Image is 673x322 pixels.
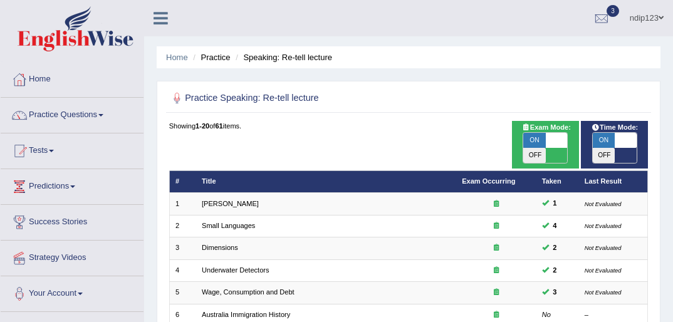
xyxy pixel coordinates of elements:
[578,170,648,192] th: Last Result
[232,51,332,63] li: Speaking: Re-tell lecture
[1,62,143,93] a: Home
[169,282,196,304] td: 5
[536,170,578,192] th: Taken
[196,122,209,130] b: 1-20
[462,288,530,298] div: Exam occurring question
[202,200,259,207] a: [PERSON_NAME]
[549,221,561,232] span: You can still take this question
[593,133,615,148] span: ON
[1,98,143,129] a: Practice Questions
[517,122,575,133] span: Exam Mode:
[585,244,622,251] small: Not Evaluated
[202,222,255,229] a: Small Languages
[512,121,579,169] div: Show exams occurring in exams
[169,170,196,192] th: #
[166,53,188,62] a: Home
[169,90,466,106] h2: Practice Speaking: Re-tell lecture
[585,289,622,296] small: Not Evaluated
[587,122,642,133] span: Time Mode:
[462,177,515,185] a: Exam Occurring
[585,222,622,229] small: Not Evaluated
[549,265,561,276] span: You can still take this question
[549,198,561,209] span: You can still take this question
[593,148,615,163] span: OFF
[462,199,530,209] div: Exam occurring question
[1,133,143,165] a: Tests
[523,133,545,148] span: ON
[1,276,143,308] a: Your Account
[1,169,143,200] a: Predictions
[1,241,143,272] a: Strategy Videos
[585,200,622,207] small: Not Evaluated
[202,288,295,296] a: Wage, Consumption and Debt
[190,51,230,63] li: Practice
[202,244,238,251] a: Dimensions
[549,287,561,298] span: You can still take this question
[585,267,622,274] small: Not Evaluated
[462,221,530,231] div: Exam occurring question
[585,310,642,320] div: –
[169,259,196,281] td: 4
[462,243,530,253] div: Exam occurring question
[215,122,222,130] b: 61
[523,148,545,163] span: OFF
[607,5,619,17] span: 3
[169,237,196,259] td: 3
[169,215,196,237] td: 2
[202,266,269,274] a: Underwater Detectors
[542,311,551,318] em: No
[202,311,290,318] a: Australia Immigration History
[169,121,649,131] div: Showing of items.
[462,310,530,320] div: Exam occurring question
[1,205,143,236] a: Success Stories
[196,170,456,192] th: Title
[169,193,196,215] td: 1
[462,266,530,276] div: Exam occurring question
[549,242,561,254] span: You can still take this question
